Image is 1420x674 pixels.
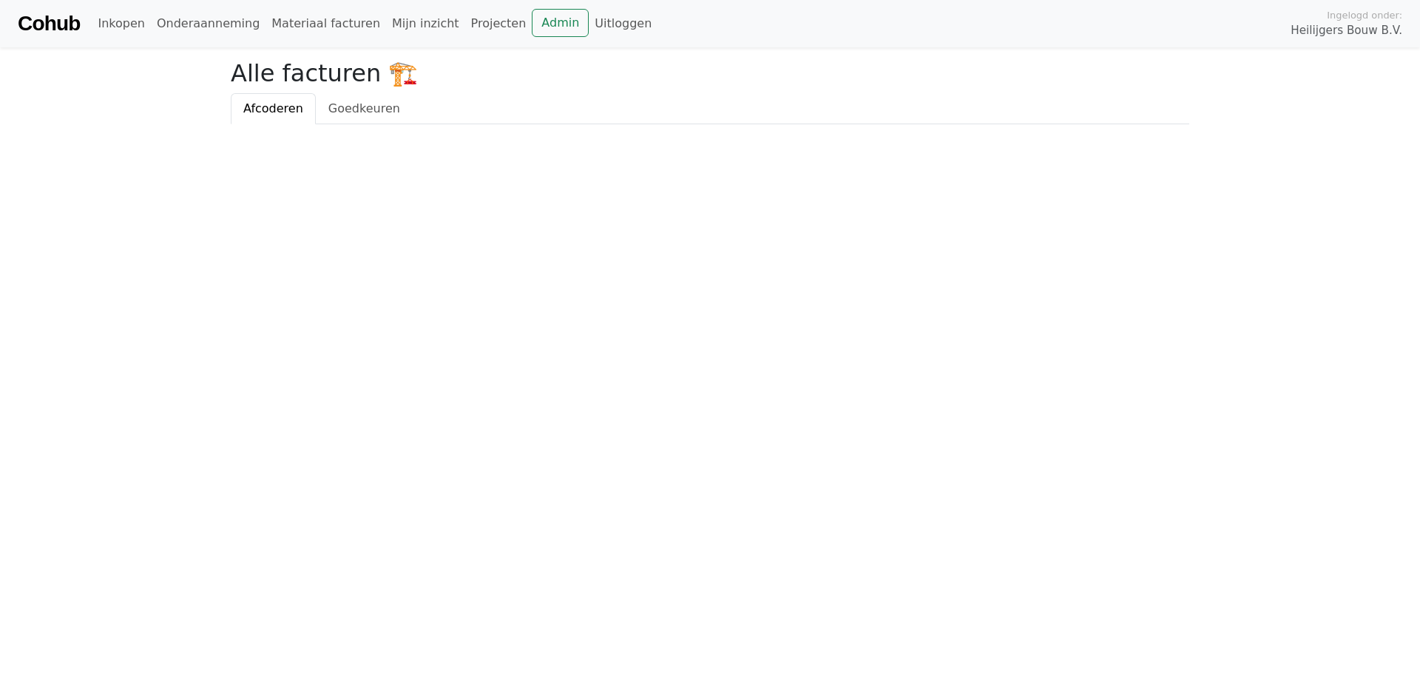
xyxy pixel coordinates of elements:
a: Cohub [18,6,80,41]
span: Goedkeuren [328,101,400,115]
a: Uitloggen [589,9,657,38]
span: Afcoderen [243,101,303,115]
a: Afcoderen [231,93,316,124]
h2: Alle facturen 🏗️ [231,59,1189,87]
a: Inkopen [92,9,150,38]
span: Heilijgers Bouw B.V. [1291,22,1402,39]
a: Mijn inzicht [386,9,465,38]
a: Projecten [465,9,532,38]
a: Onderaanneming [151,9,266,38]
a: Admin [532,9,589,37]
a: Goedkeuren [316,93,413,124]
span: Ingelogd onder: [1327,8,1402,22]
a: Materiaal facturen [266,9,386,38]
